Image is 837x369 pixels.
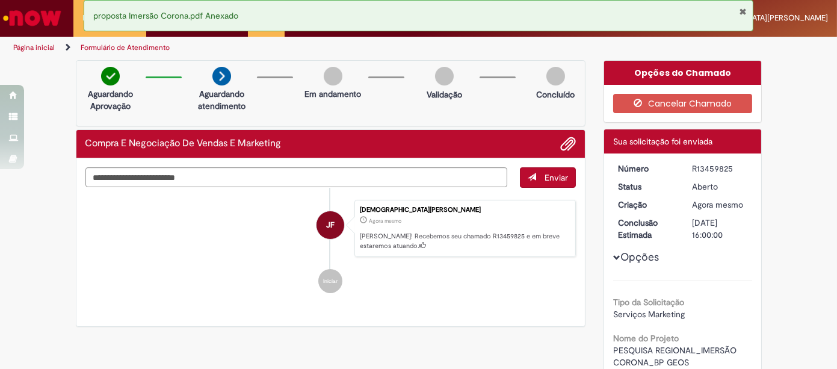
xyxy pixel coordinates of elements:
button: Fechar Notificação [739,7,747,16]
span: Enviar [545,172,568,183]
div: Jaine Fonseca [317,211,344,239]
span: PESQUISA REGIONAL_IMERSÃO CORONA_BP GEOS [613,345,739,368]
div: Aberto [692,181,748,193]
img: ServiceNow [1,6,63,30]
div: 28/08/2025 18:27:50 [692,199,748,211]
button: Cancelar Chamado [613,94,752,113]
span: Sua solicitação foi enviada [613,136,712,147]
div: R13459825 [692,163,748,175]
div: Opções do Chamado [604,61,761,85]
h2: Compra E Negociação De Vendas E Marketing Histórico de tíquete [85,138,282,149]
img: img-circle-grey.png [324,67,342,85]
span: Agora mesmo [692,199,743,210]
a: Página inicial [13,43,55,52]
img: check-circle-green.png [101,67,120,85]
time: 28/08/2025 18:27:50 [692,199,743,210]
span: Requisições [82,12,125,24]
li: Jaine Fonseca [85,200,576,258]
button: Enviar [520,167,576,188]
dt: Criação [609,199,683,211]
time: 28/08/2025 18:27:50 [369,217,401,225]
dt: Conclusão Estimada [609,217,683,241]
div: [DATE] 16:00:00 [692,217,748,241]
b: Nome do Projeto [613,333,679,344]
span: Agora mesmo [369,217,401,225]
ul: Histórico de tíquete [85,188,576,306]
textarea: Digite sua mensagem aqui... [85,167,508,187]
dt: Status [609,181,683,193]
button: Adicionar anexos [560,136,576,152]
img: img-circle-grey.png [546,67,565,85]
p: [PERSON_NAME]! Recebemos seu chamado R13459825 e em breve estaremos atuando. [360,232,569,250]
span: [DEMOGRAPHIC_DATA][PERSON_NAME] [684,13,828,23]
dt: Número [609,163,683,175]
span: proposta Imersão Corona.pdf Anexado [93,10,238,21]
b: Tipo da Solicitação [613,297,684,308]
p: Em andamento [304,88,361,100]
p: Validação [427,88,462,101]
div: [DEMOGRAPHIC_DATA][PERSON_NAME] [360,206,569,214]
span: Serviços Marketing [613,309,685,320]
span: JF [326,211,335,240]
img: img-circle-grey.png [435,67,454,85]
p: Concluído [536,88,575,101]
ul: Trilhas de página [9,37,549,59]
img: arrow-next.png [212,67,231,85]
p: Aguardando Aprovação [81,88,140,112]
p: Aguardando atendimento [193,88,251,112]
a: Formulário de Atendimento [81,43,170,52]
